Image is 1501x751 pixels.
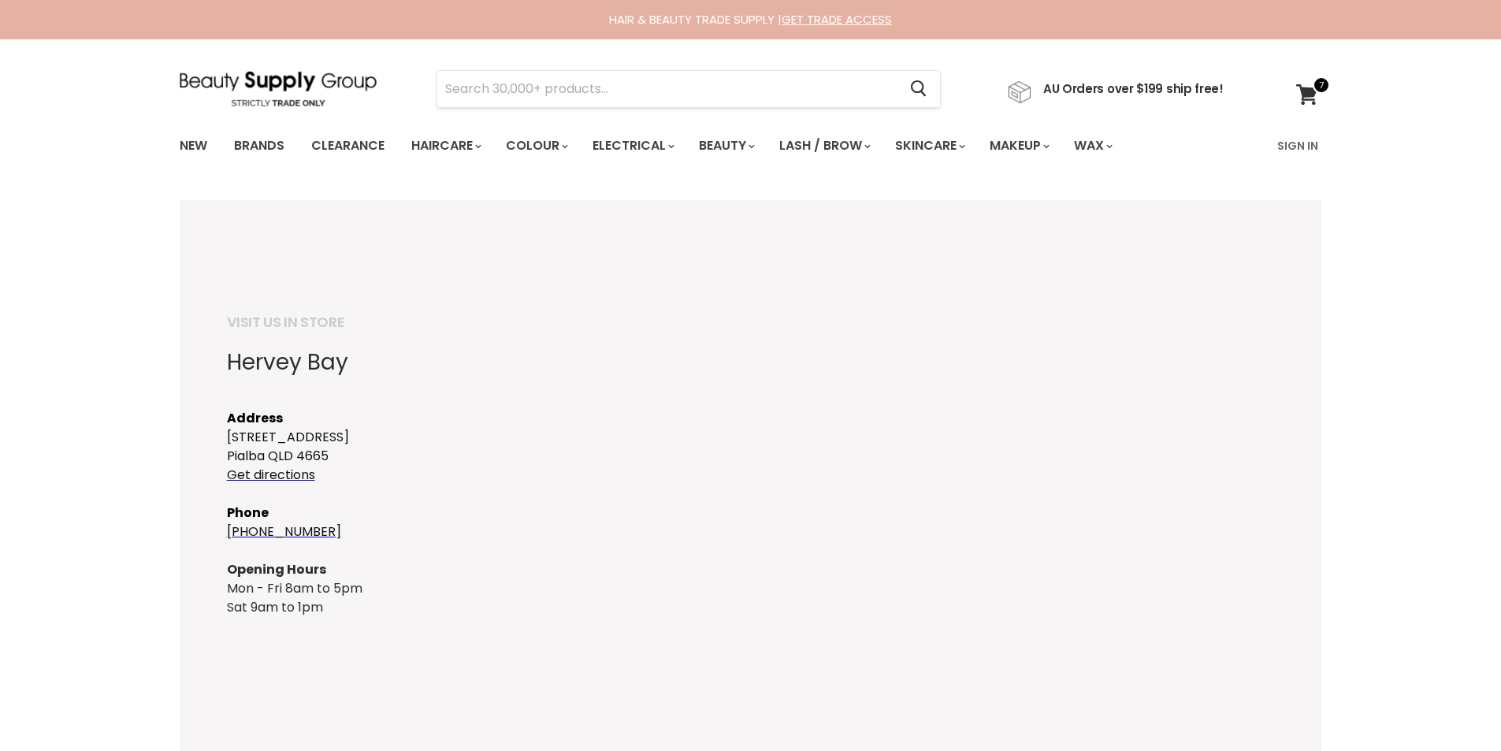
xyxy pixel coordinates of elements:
ul: Main menu [168,123,1197,169]
a: Skincare [883,129,975,162]
a: GET TRADE ACCESS [782,11,892,28]
a: Sign In [1268,129,1328,162]
strong: Opening Hours [227,560,326,578]
span: Phone [227,504,269,522]
a: Electrical [581,129,684,162]
div: HAIR & BEAUTY TRADE SUPPLY | [160,12,1342,28]
a: Lash / Brow [767,129,880,162]
a: Beauty [687,129,764,162]
button: Search [898,71,940,107]
form: Product [437,70,941,108]
font: Pialba QLD 4665 [227,447,329,465]
div: Mon - Fri 8am to 5pm [227,560,1322,598]
a: Clearance [299,129,396,162]
a: Brands [222,129,296,162]
a: Makeup [978,129,1059,162]
div: Sat 9am to 1pm [227,598,1322,617]
a: Haircare [399,129,491,162]
h5: VISIT US IN STORE [227,314,1322,331]
a: Wax [1062,129,1122,162]
a: New [168,129,219,162]
nav: Main [160,123,1342,169]
strong: Address [227,409,283,427]
a: Colour [494,129,578,162]
span: Hervey Bay [227,347,348,377]
a: Get directions [227,466,315,484]
font: [STREET_ADDRESS] [227,428,349,446]
input: Search [437,71,898,107]
a: [PHONE_NUMBER] [227,522,341,541]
